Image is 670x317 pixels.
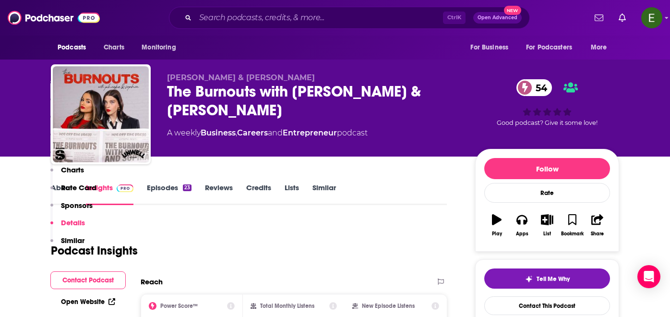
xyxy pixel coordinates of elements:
span: 54 [526,79,552,96]
button: Contact Podcast [50,271,126,289]
span: and [268,128,283,137]
a: Similar [312,183,336,205]
img: tell me why sparkle [525,275,533,283]
div: Share [591,231,604,237]
button: Show profile menu [641,7,662,28]
a: Credits [246,183,271,205]
button: Similar [50,236,84,254]
button: open menu [464,38,520,57]
button: Apps [509,208,534,243]
span: Open Advanced [478,15,517,20]
img: Podchaser - Follow, Share and Rate Podcasts [8,9,100,27]
a: 54 [516,79,552,96]
span: Monitoring [142,41,176,54]
img: The Burnouts with Phoebe & Sophia [53,66,149,162]
button: tell me why sparkleTell Me Why [484,268,610,289]
span: For Podcasters [526,41,572,54]
div: Open Intercom Messenger [637,265,660,288]
div: Play [492,231,502,237]
button: open menu [135,38,188,57]
button: Share [585,208,610,243]
button: open menu [51,38,98,57]
h2: New Episode Listens [362,303,415,309]
span: Podcasts [58,41,86,54]
a: Open Website [61,298,115,306]
a: Business [201,128,236,137]
span: , [236,128,237,137]
div: Bookmark [561,231,584,237]
div: Apps [516,231,528,237]
p: Rate Card [61,183,96,192]
a: Careers [237,128,268,137]
input: Search podcasts, credits, & more... [195,10,443,25]
div: A weekly podcast [167,127,368,139]
span: For Business [470,41,508,54]
span: Tell Me Why [537,275,570,283]
p: Similar [61,236,84,245]
div: 23 [183,184,191,191]
span: Charts [104,41,124,54]
a: Charts [97,38,130,57]
a: Reviews [205,183,233,205]
button: Sponsors [50,201,93,219]
div: Rate [484,183,610,203]
button: Bookmark [560,208,585,243]
a: Episodes23 [147,183,191,205]
button: Rate Card [50,183,96,201]
button: List [535,208,560,243]
button: Play [484,208,509,243]
h2: Total Monthly Listens [260,303,314,309]
div: Search podcasts, credits, & more... [169,7,530,29]
a: Show notifications dropdown [591,10,607,26]
button: open menu [520,38,586,57]
button: Details [50,218,85,236]
p: Details [61,218,85,227]
span: Good podcast? Give it some love! [497,119,598,126]
button: Open AdvancedNew [473,12,522,24]
span: [PERSON_NAME] & [PERSON_NAME] [167,73,315,82]
p: Sponsors [61,201,93,210]
a: Contact This Podcast [484,296,610,315]
a: Entrepreneur [283,128,337,137]
a: Show notifications dropdown [615,10,630,26]
span: More [591,41,607,54]
span: New [504,6,521,15]
img: User Profile [641,7,662,28]
span: Ctrl K [443,12,466,24]
div: List [543,231,551,237]
span: Logged in as Emily.Kaplan [641,7,662,28]
button: open menu [584,38,619,57]
h2: Power Score™ [160,303,198,309]
h2: Reach [141,277,163,286]
a: Lists [285,183,299,205]
button: Follow [484,158,610,179]
div: 54Good podcast? Give it some love! [475,73,619,133]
